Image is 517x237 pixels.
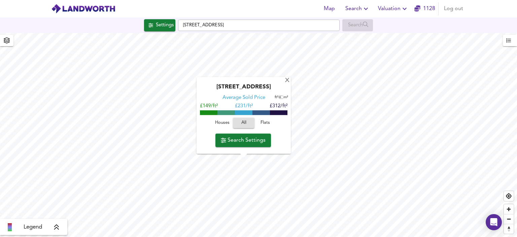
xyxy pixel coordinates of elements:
button: Houses [211,118,233,128]
button: Zoom in [504,204,514,214]
input: Enter a location... [178,20,340,31]
span: m² [284,96,288,99]
span: Reset bearing to north [504,224,514,234]
span: Flats [256,119,274,127]
span: Houses [213,119,231,127]
span: ft² [275,96,278,99]
a: 1128 [414,4,435,13]
button: Search [343,2,373,16]
div: Settings [156,21,174,30]
span: All [236,119,251,127]
span: £149/ft² [200,104,218,109]
button: 1128 [414,2,436,16]
span: £312/ft² [270,104,287,109]
span: Search Settings [221,136,266,145]
button: Find my location [504,191,514,201]
button: Settings [144,19,175,31]
button: Search Settings [215,134,271,147]
button: Log out [441,2,466,16]
span: Search [345,4,370,13]
span: £ 231/ft² [235,104,253,109]
button: All [233,118,254,128]
img: logo [51,4,115,14]
button: Flats [254,118,276,128]
span: Legend [24,223,42,231]
button: Map [318,2,340,16]
button: Reset bearing to north [504,224,514,234]
button: Valuation [375,2,411,16]
span: Log out [444,4,463,13]
div: Enable a Source before running a Search [342,19,373,31]
div: Open Intercom Messenger [486,214,502,230]
span: Map [321,4,337,13]
span: Valuation [378,4,409,13]
div: [STREET_ADDRESS] [200,84,287,95]
div: X [284,78,290,84]
div: Average Sold Price [222,95,265,101]
button: Zoom out [504,214,514,224]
